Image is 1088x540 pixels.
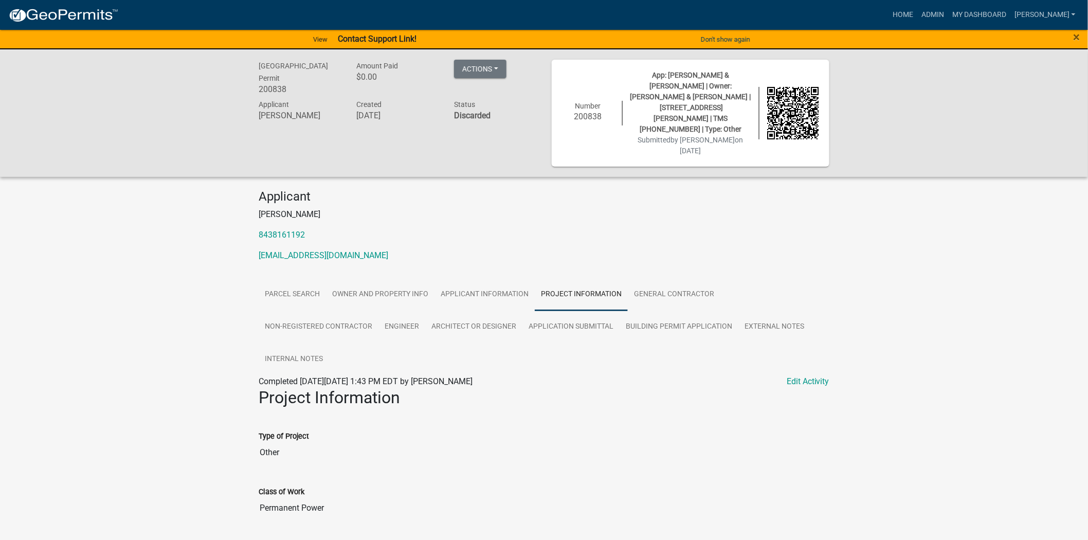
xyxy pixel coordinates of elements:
[738,311,810,344] a: External Notes
[425,311,522,344] a: Architect or Designer
[671,136,735,144] span: by [PERSON_NAME]
[356,111,439,120] h6: [DATE]
[454,60,506,78] button: Actions
[356,100,382,109] span: Created
[434,278,535,311] a: Applicant Information
[326,278,434,311] a: Owner and Property Info
[535,278,628,311] a: Project Information
[259,376,473,386] span: Completed [DATE][DATE] 1:43 PM EDT by [PERSON_NAME]
[309,31,332,48] a: View
[1074,30,1080,44] span: ×
[620,311,738,344] a: Building Permit Application
[888,5,917,25] a: Home
[259,100,289,109] span: Applicant
[787,375,829,388] a: Edit Activity
[259,388,829,407] h2: Project Information
[259,230,305,240] a: 8438161192
[356,72,439,82] h6: $0.00
[338,34,416,44] strong: Contact Support Link!
[630,71,751,133] span: App: [PERSON_NAME] & [PERSON_NAME] | Owner: [PERSON_NAME] & [PERSON_NAME] | [STREET_ADDRESS][PERS...
[562,112,614,121] h6: 200838
[454,100,475,109] span: Status
[259,208,829,221] p: [PERSON_NAME]
[259,111,341,120] h6: [PERSON_NAME]
[259,250,388,260] a: [EMAIL_ADDRESS][DOMAIN_NAME]
[697,31,754,48] button: Don't show again
[259,343,329,376] a: Internal Notes
[259,311,378,344] a: Non-Registered Contractor
[638,136,744,155] span: Submitted on [DATE]
[259,84,341,94] h6: 200838
[378,311,425,344] a: Engineer
[628,278,720,311] a: General Contractor
[1074,31,1080,43] button: Close
[522,311,620,344] a: Application Submittal
[259,489,304,496] label: Class of Work
[1010,5,1080,25] a: [PERSON_NAME]
[767,87,820,139] img: QR code
[259,278,326,311] a: Parcel search
[356,62,398,70] span: Amount Paid
[259,189,829,204] h4: Applicant
[259,433,309,440] label: Type of Project
[454,111,491,120] strong: Discarded
[948,5,1010,25] a: My Dashboard
[917,5,948,25] a: Admin
[259,62,328,82] span: [GEOGRAPHIC_DATA] Permit
[575,102,601,110] span: Number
